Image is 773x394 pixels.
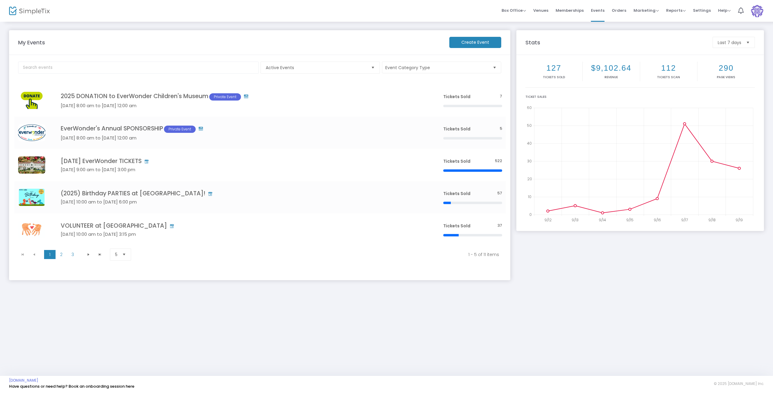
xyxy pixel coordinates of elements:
[18,156,45,174] img: 638907082690256002September1.png
[533,3,548,18] span: Venues
[584,63,639,73] h2: $9,102.64
[98,252,102,257] span: Go to the last page
[61,125,425,133] h4: EverWonder's Annual SPONSORSHIP
[626,217,633,223] text: 9/15
[599,217,606,223] text: 9/14
[544,217,551,223] text: 9/12
[693,3,711,18] span: Settings
[736,217,743,223] text: 9/19
[18,92,45,109] img: 638713394119145912638400741174040766638072363140227566donatesign.png
[14,84,506,246] div: Data table
[115,251,117,258] span: 5
[500,94,502,99] span: 7
[443,223,470,229] span: Tickets Sold
[666,8,686,13] span: Reports
[718,8,731,13] span: Help
[142,251,499,258] kendo-pager-info: 1 - 5 of 11 items
[714,381,764,386] span: © 2025 [DOMAIN_NAME] Inc.
[612,3,626,18] span: Orders
[56,250,67,259] span: Page 2
[83,250,94,259] span: Go to the next page
[61,232,425,237] h5: [DATE] 10:00 am to [DATE] 3:15 pm
[527,123,532,128] text: 50
[528,194,531,199] text: 10
[18,221,45,238] img: 638681451736717529638374030289699304638341046326090301.png
[527,176,532,181] text: 20
[67,250,79,259] span: Page 3
[718,40,741,46] span: Last 7 days
[369,62,377,73] button: Select
[18,62,259,74] input: Search events
[527,105,532,110] text: 60
[584,75,639,79] p: Revenue
[443,126,470,132] span: Tickets Sold
[633,8,659,13] span: Marketing
[9,378,38,383] a: [DOMAIN_NAME]
[443,158,470,164] span: Tickets Sold
[708,217,716,223] text: 9/18
[86,252,91,257] span: Go to the next page
[527,141,532,146] text: 40
[18,189,45,206] img: BirthdayadvertFCM600400px.png
[44,250,56,259] span: Page 1
[681,217,688,223] text: 9/17
[61,103,425,108] h5: [DATE] 8:00 am to [DATE] 12:00 am
[527,159,532,164] text: 30
[61,158,425,165] h4: [DATE] EverWonder TICKETS
[61,135,425,141] h5: [DATE] 8:00 am to [DATE] 12:00 am
[500,126,502,132] span: 5
[529,212,532,217] text: 0
[497,191,502,196] span: 57
[9,383,134,389] a: Have questions or need help? Book an onboarding session here
[449,37,501,48] m-button: Create Event
[699,63,754,73] h2: 290
[497,223,502,229] span: 37
[572,217,579,223] text: 9/13
[209,93,241,101] span: Private Event
[61,190,425,197] h4: (2025) Birthday PARTIES at [GEOGRAPHIC_DATA]!
[502,8,526,13] span: Box Office
[699,75,754,79] p: Page Views
[653,217,661,223] text: 9/16
[164,126,196,133] span: Private Event
[527,63,581,73] h2: 127
[15,38,446,46] m-panel-title: My Events
[61,93,425,101] h4: 2025 DONATION to EverWonder Children's Museum
[120,249,128,260] button: Select
[495,158,502,164] span: 522
[641,63,696,73] h2: 112
[522,38,710,46] m-panel-title: Stats
[591,3,605,18] span: Events
[641,75,696,79] p: Tickets Scan
[61,222,425,229] h4: VOLUNTEER at [GEOGRAPHIC_DATA]
[61,167,425,172] h5: [DATE] 9:00 am to [DATE] 3:00 pm
[443,191,470,197] span: Tickets Sold
[556,3,584,18] span: Memberships
[382,62,501,73] button: Event Category Type
[525,94,755,99] div: Ticket Sales
[443,94,470,100] span: Tickets Sold
[744,37,752,48] button: Select
[61,199,425,205] h5: [DATE] 10:00 am to [DATE] 6:00 pm
[94,250,106,259] span: Go to the last page
[266,65,366,71] span: Active Events
[18,124,45,141] img: FriendsofEverWondernoQR.png
[527,75,581,79] p: Tickets sold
